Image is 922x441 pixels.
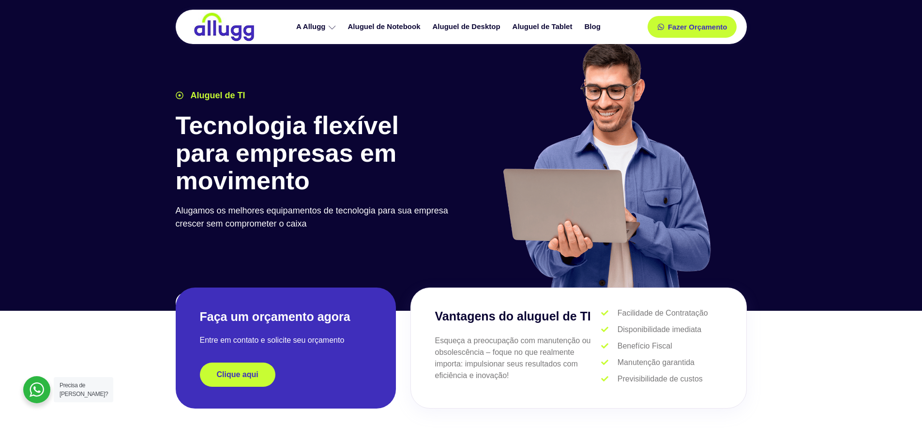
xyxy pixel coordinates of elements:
span: Benefício Fiscal [615,340,672,352]
a: Clique aqui [200,363,275,387]
iframe: Chat Widget [874,395,922,441]
p: Alugamos os melhores equipamentos de tecnologia para sua empresa crescer sem comprometer o caixa [176,204,456,230]
p: Esqueça a preocupação com manutenção ou obsolescência – foque no que realmente importa: impulsion... [435,335,602,381]
span: Manutenção garantida [615,357,695,368]
a: Blog [579,18,607,35]
a: Aluguel de Desktop [428,18,508,35]
span: Clique aqui [217,371,258,379]
span: Precisa de [PERSON_NAME]? [60,382,108,397]
img: aluguel de ti para startups [499,41,713,288]
span: Previsibilidade de custos [615,373,703,385]
span: Fazer Orçamento [668,23,727,30]
a: A Allugg [291,18,343,35]
span: Aluguel de TI [188,89,245,102]
a: Aluguel de Notebook [343,18,428,35]
p: Entre em contato e solicite seu orçamento [200,335,372,346]
img: locação de TI é Allugg [193,12,256,42]
a: Aluguel de Tablet [508,18,580,35]
h1: Tecnologia flexível para empresas em movimento [176,112,456,195]
h3: Vantagens do aluguel de TI [435,307,602,326]
h2: Faça um orçamento agora [200,309,372,325]
a: Fazer Orçamento [648,16,737,38]
span: Disponibilidade imediata [615,324,701,335]
span: Facilidade de Contratação [615,307,708,319]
